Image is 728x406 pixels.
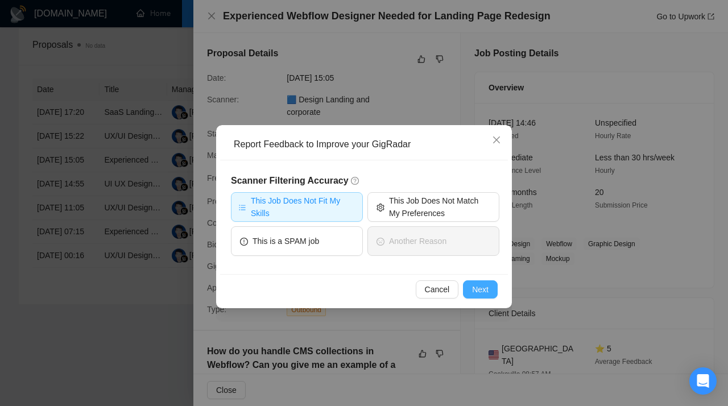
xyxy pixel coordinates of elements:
[481,125,512,156] button: Close
[253,235,319,247] span: This is a SPAM job
[389,194,490,219] span: This Job Does Not Match My Preferences
[351,176,360,185] span: question-circle
[231,192,363,222] button: barsThis Job Does Not Fit My Skills
[367,226,499,256] button: frownAnother Reason
[472,283,489,296] span: Next
[377,202,384,211] span: setting
[251,194,355,219] span: This Job Does Not Fit My Skills
[425,283,450,296] span: Cancel
[492,135,501,144] span: close
[689,367,717,395] div: Open Intercom Messenger
[463,280,498,299] button: Next
[234,138,502,151] div: Report Feedback to Improve your GigRadar
[416,280,459,299] button: Cancel
[231,226,363,256] button: exclamation-circleThis is a SPAM job
[240,237,248,245] span: exclamation-circle
[231,174,499,188] h5: Scanner Filtering Accuracy
[238,202,246,211] span: bars
[367,192,499,222] button: settingThis Job Does Not Match My Preferences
